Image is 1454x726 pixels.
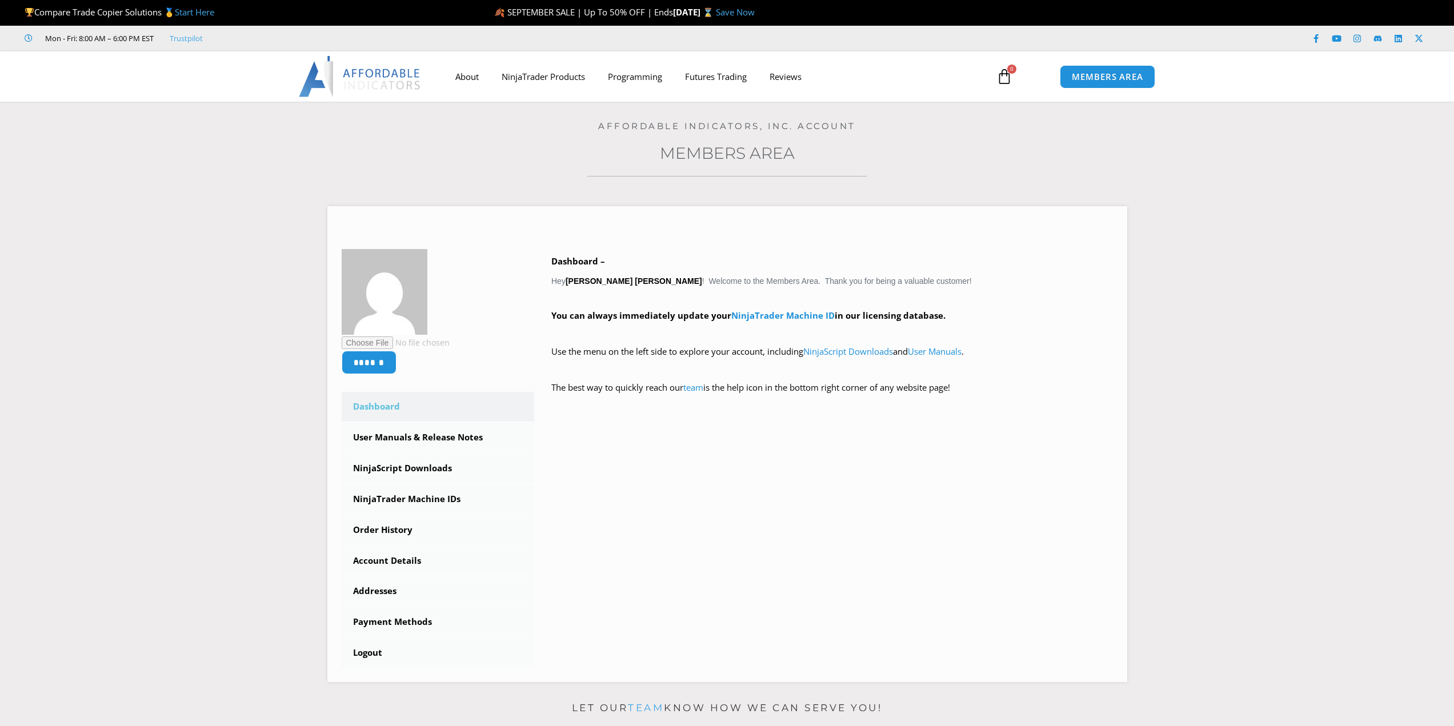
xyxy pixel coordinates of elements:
[342,607,535,637] a: Payment Methods
[342,454,535,483] a: NinjaScript Downloads
[673,6,716,18] strong: [DATE] ⌛
[1007,65,1016,74] span: 0
[551,344,1113,376] p: Use the menu on the left side to explore your account, including and .
[731,310,835,321] a: NinjaTrader Machine ID
[660,143,795,163] a: Members Area
[25,6,214,18] span: Compare Trade Copier Solutions 🥇
[444,63,983,90] nav: Menu
[170,31,203,45] a: Trustpilot
[342,249,427,335] img: 8238e644ec491e7434616f3b299f517a81825848ff9ea252367ca992b10acf87
[758,63,813,90] a: Reviews
[342,638,535,668] a: Logout
[342,392,535,422] a: Dashboard
[490,63,596,90] a: NinjaTrader Products
[342,423,535,452] a: User Manuals & Release Notes
[551,380,1113,412] p: The best way to quickly reach our is the help icon in the bottom right corner of any website page!
[598,121,856,131] a: Affordable Indicators, Inc. Account
[444,63,490,90] a: About
[596,63,674,90] a: Programming
[628,702,664,713] a: team
[494,6,673,18] span: 🍂 SEPTEMBER SALE | Up To 50% OFF | Ends
[25,8,34,17] img: 🏆
[551,254,1113,412] div: Hey ! Welcome to the Members Area. Thank you for being a valuable customer!
[342,484,535,514] a: NinjaTrader Machine IDs
[803,346,893,357] a: NinjaScript Downloads
[342,576,535,606] a: Addresses
[1060,65,1155,89] a: MEMBERS AREA
[42,31,154,45] span: Mon - Fri: 8:00 AM – 6:00 PM EST
[716,6,755,18] a: Save Now
[674,63,758,90] a: Futures Trading
[175,6,214,18] a: Start Here
[979,60,1030,93] a: 0
[299,56,422,97] img: LogoAI | Affordable Indicators – NinjaTrader
[342,515,535,545] a: Order History
[683,382,703,393] a: team
[327,699,1127,717] p: Let our know how we can serve you!
[551,255,605,267] b: Dashboard –
[566,276,702,286] strong: [PERSON_NAME] [PERSON_NAME]
[551,310,946,321] strong: You can always immediately update your in our licensing database.
[908,346,962,357] a: User Manuals
[342,392,535,668] nav: Account pages
[1072,73,1143,81] span: MEMBERS AREA
[342,546,535,576] a: Account Details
